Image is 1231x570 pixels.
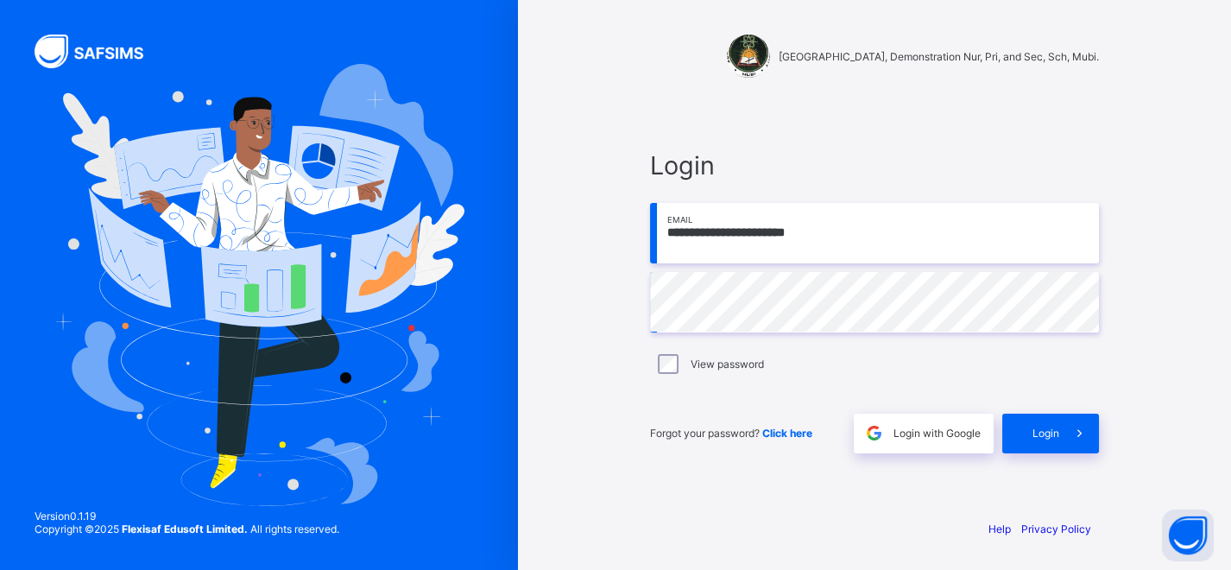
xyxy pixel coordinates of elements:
[1021,522,1091,535] a: Privacy Policy
[988,522,1011,535] a: Help
[691,358,764,370] label: View password
[864,423,884,443] img: google.396cfc9801f0270233282035f929180a.svg
[893,427,981,440] span: Login with Google
[779,50,1099,63] span: [GEOGRAPHIC_DATA], Demonstration Nur, Pri, and Sec, Sch, Mubi.
[1162,510,1214,561] button: Open asap
[35,522,339,535] span: Copyright © 2025 All rights reserved.
[650,427,812,440] span: Forgot your password?
[762,427,812,440] a: Click here
[54,64,464,506] img: Hero Image
[650,150,1099,180] span: Login
[35,35,164,68] img: SAFSIMS Logo
[122,522,248,535] strong: Flexisaf Edusoft Limited.
[1032,427,1059,440] span: Login
[35,510,339,522] span: Version 0.1.19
